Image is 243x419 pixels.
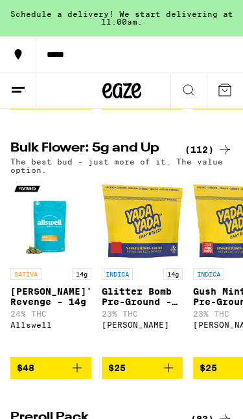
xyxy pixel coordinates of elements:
[34,30,211,54] div: Give $30, Get $40!
[10,181,91,357] a: Open page for Jack's Revenge - 14g from Allswell
[200,363,217,373] span: $25
[6,4,34,31] img: smile_yellow.png
[102,268,133,280] p: INDICA
[10,310,91,318] p: 24% THC
[108,363,126,373] span: $25
[10,321,91,329] div: Allswell
[17,363,34,373] span: $48
[72,268,91,280] p: 14g
[102,181,183,262] img: Yada Yada - Glitter Bomb Pre-Ground - 14g
[38,76,179,108] button: Redirect to URL
[10,357,91,379] button: Add to bag
[38,54,219,82] div: Refer a friend with [PERSON_NAME]
[102,310,183,318] p: 23% THC
[10,142,178,157] h2: Bulk Flower: 5g and Up
[102,357,183,379] button: Add to bag
[10,157,233,174] p: The best bud - just more of it. The value option.
[10,268,41,280] p: SATIVA
[10,286,91,307] p: [PERSON_NAME]'s Revenge - 14g
[102,181,183,357] a: Open page for Glitter Bomb Pre-Ground - 14g from Yada Yada
[193,268,224,280] p: INDICA
[102,286,183,307] p: Glitter Bomb Pre-Ground - 14g
[10,181,91,262] img: Allswell - Jack's Revenge - 14g
[102,321,183,329] div: [PERSON_NAME]
[163,268,183,280] p: 14g
[185,142,233,157] a: (112)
